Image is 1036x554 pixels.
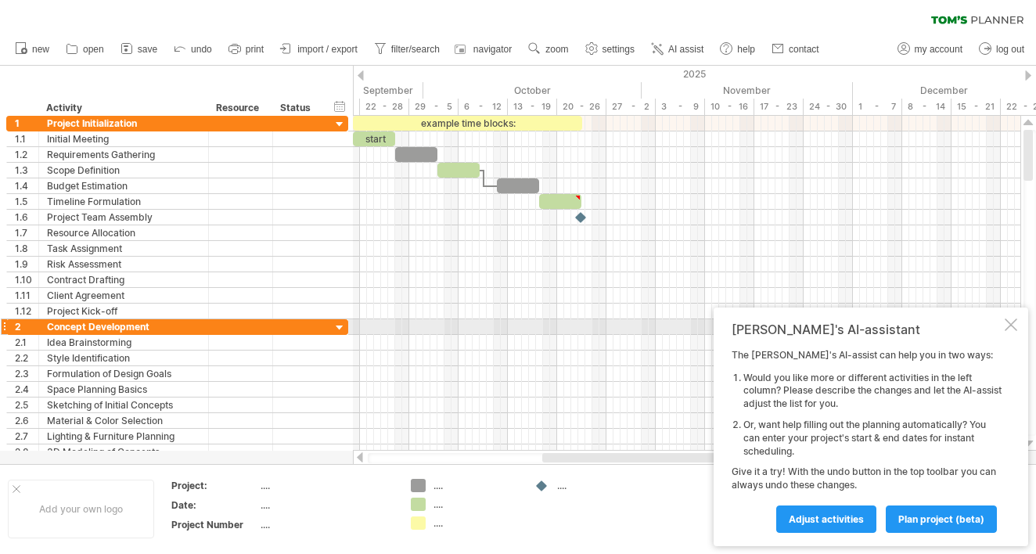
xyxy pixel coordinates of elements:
div: 10 - 16 [705,99,754,115]
div: Budget Estimation [47,178,200,193]
span: open [83,44,104,55]
a: help [716,39,760,59]
div: Task Assignment [47,241,200,256]
div: 2.2 [15,351,38,365]
li: Would you like more or different activities in the left column? Please describe the changes and l... [743,372,1002,411]
div: 1.4 [15,178,38,193]
span: my account [915,44,962,55]
div: Activity [46,100,200,116]
div: start [353,131,395,146]
div: Project: [171,479,257,492]
div: 1.8 [15,241,38,256]
div: 29 - 5 [409,99,459,115]
div: 1.5 [15,194,38,209]
div: .... [433,479,519,492]
div: 2.8 [15,444,38,459]
span: plan project (beta) [898,513,984,525]
a: print [225,39,268,59]
div: 2.7 [15,429,38,444]
div: October 2025 [423,82,642,99]
div: 2 [15,319,38,334]
div: 1.3 [15,163,38,178]
a: contact [768,39,824,59]
div: 1.9 [15,257,38,272]
div: Date: [171,498,257,512]
div: Add your own logo [8,480,154,538]
div: .... [433,498,519,511]
a: plan project (beta) [886,505,997,533]
div: Timeline Formulation [47,194,200,209]
div: 20 - 26 [557,99,606,115]
div: 2.5 [15,398,38,412]
div: Formulation of Design Goals [47,366,200,381]
div: 2.1 [15,335,38,350]
div: Client Agreement [47,288,200,303]
div: 6 - 12 [459,99,508,115]
span: zoom [545,44,568,55]
span: filter/search [391,44,440,55]
div: Initial Meeting [47,131,200,146]
div: 1.6 [15,210,38,225]
a: navigator [452,39,516,59]
div: 1.10 [15,272,38,287]
div: Project Kick-off [47,304,200,318]
div: Scope Definition [47,163,200,178]
div: .... [261,498,392,512]
div: Resource [216,100,264,116]
div: Contract Drafting [47,272,200,287]
a: import / export [276,39,362,59]
div: [PERSON_NAME]'s AI-assistant [732,322,1002,337]
div: 8 - 14 [902,99,951,115]
div: Resource Allocation [47,225,200,240]
div: 2.4 [15,382,38,397]
a: filter/search [370,39,444,59]
div: November 2025 [642,82,853,99]
div: Concept Development [47,319,200,334]
div: Lighting & Furniture Planning [47,429,200,444]
div: example time blocks: [353,116,582,131]
span: AI assist [668,44,703,55]
div: The [PERSON_NAME]'s AI-assist can help you in two ways: Give it a try! With the undo button in th... [732,349,1002,532]
span: print [246,44,264,55]
div: 1.11 [15,288,38,303]
div: 13 - 19 [508,99,557,115]
div: Material & Color Selection [47,413,200,428]
a: Adjust activities [776,505,876,533]
div: Project Team Assembly [47,210,200,225]
div: Requirements Gathering [47,147,200,162]
a: new [11,39,54,59]
div: 24 - 30 [804,99,853,115]
div: 1.2 [15,147,38,162]
span: settings [603,44,635,55]
span: help [737,44,755,55]
a: settings [581,39,639,59]
a: AI assist [647,39,708,59]
div: 1.7 [15,225,38,240]
a: save [117,39,162,59]
span: Adjust activities [789,513,864,525]
div: Risk Assessment [47,257,200,272]
div: Idea Brainstorming [47,335,200,350]
a: my account [894,39,967,59]
div: 17 - 23 [754,99,804,115]
div: .... [261,518,392,531]
div: Space Planning Basics [47,382,200,397]
div: 1 [15,116,38,131]
div: 22 - 28 [360,99,409,115]
a: undo [170,39,217,59]
div: Status [280,100,315,116]
div: 1 - 7 [853,99,902,115]
div: 3 - 9 [656,99,705,115]
div: 1.1 [15,131,38,146]
li: Or, want help filling out the planning automatically? You can enter your project's start & end da... [743,419,1002,458]
div: Project Initialization [47,116,200,131]
div: .... [433,516,519,530]
span: undo [191,44,212,55]
span: navigator [473,44,512,55]
div: .... [261,479,392,492]
div: 15 - 21 [951,99,1001,115]
div: 1.12 [15,304,38,318]
span: contact [789,44,819,55]
div: 2.6 [15,413,38,428]
a: log out [975,39,1029,59]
